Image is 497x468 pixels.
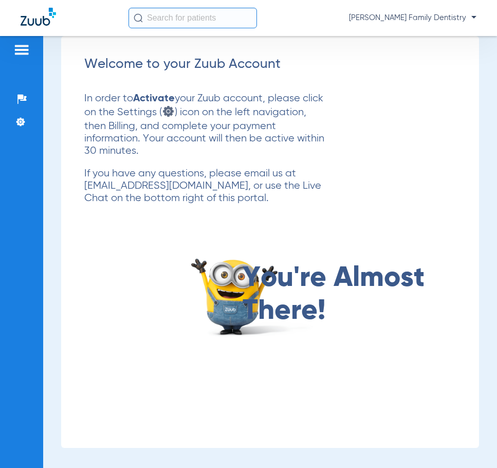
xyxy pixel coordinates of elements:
[21,8,56,26] img: Zuub Logo
[13,44,30,56] img: hamburger-icon
[84,93,326,157] p: In order to your Zuub account, please click on the Settings ( ) icon on the left navigation, then...
[243,262,440,328] span: You're Almost There!
[128,8,257,28] input: Search for patients
[84,58,281,71] span: Welcome to your Zuub Account
[187,251,317,338] img: almost there image
[162,105,175,118] img: settings icon
[84,168,326,205] p: If you have any questions, please email us at [EMAIL_ADDRESS][DOMAIN_NAME], or use the Live Chat ...
[133,94,175,104] strong: Activate
[349,13,476,23] span: [PERSON_NAME] Family Dentistry
[134,13,143,23] img: Search Icon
